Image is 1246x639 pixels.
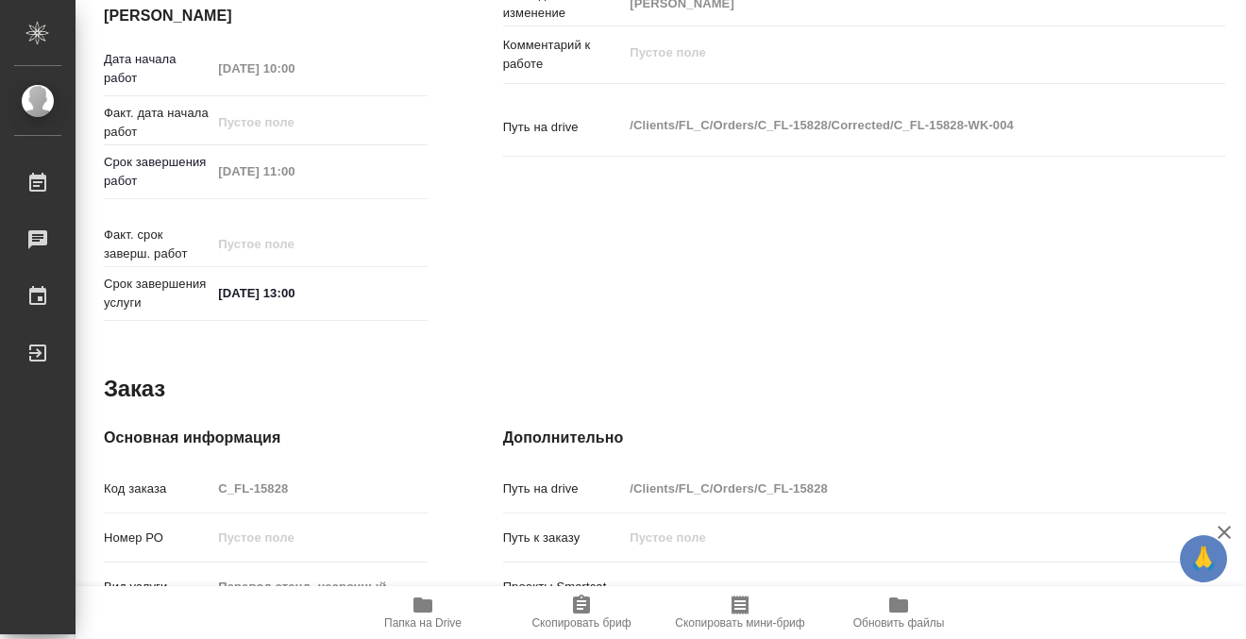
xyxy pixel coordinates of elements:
[104,275,211,312] p: Срок завершения услуги
[503,479,624,498] p: Путь на drive
[104,427,428,449] h4: Основная информация
[623,524,1165,551] input: Пустое поле
[661,586,819,639] button: Скопировать мини-бриф
[503,118,624,137] p: Путь на drive
[384,616,462,630] span: Папка на Drive
[503,427,1225,449] h4: Дополнительно
[344,586,502,639] button: Папка на Drive
[104,479,211,498] p: Код заказа
[623,475,1165,502] input: Пустое поле
[211,573,427,600] input: Пустое поле
[503,36,624,74] p: Комментарий к работе
[104,5,428,27] h4: [PERSON_NAME]
[211,158,377,185] input: Пустое поле
[502,586,661,639] button: Скопировать бриф
[531,616,631,630] span: Скопировать бриф
[211,475,427,502] input: Пустое поле
[104,153,211,191] p: Срок завершения работ
[104,578,211,597] p: Вид услуги
[503,529,624,547] p: Путь к заказу
[104,529,211,547] p: Номер РО
[104,374,165,404] h2: Заказ
[623,109,1165,142] textarea: /Clients/FL_C/Orders/C_FL-15828/Corrected/C_FL-15828-WK-004
[211,230,377,258] input: Пустое поле
[104,226,211,263] p: Факт. срок заверш. работ
[1187,539,1220,579] span: 🙏
[675,616,804,630] span: Скопировать мини-бриф
[211,55,377,82] input: Пустое поле
[211,109,377,136] input: Пустое поле
[104,50,211,88] p: Дата начала работ
[104,104,211,142] p: Факт. дата начала работ
[1180,535,1227,582] button: 🙏
[853,616,945,630] span: Обновить файлы
[503,578,624,597] p: Проекты Smartcat
[819,586,978,639] button: Обновить файлы
[211,279,377,307] input: ✎ Введи что-нибудь
[211,524,427,551] input: Пустое поле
